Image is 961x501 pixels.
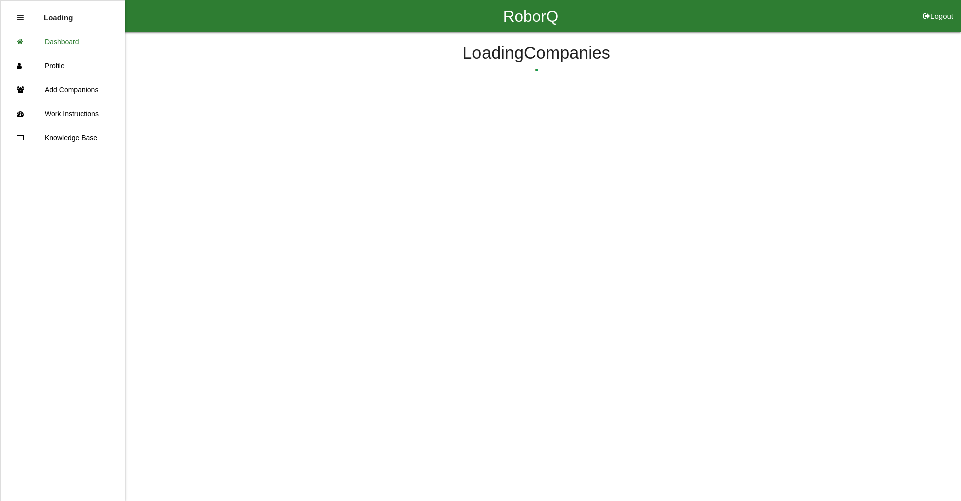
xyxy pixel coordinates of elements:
[1,78,125,102] a: Add Companions
[44,6,73,22] p: Loading
[150,44,922,63] h4: Loading Companies
[17,6,24,30] div: Close
[1,30,125,54] a: Dashboard
[1,126,125,150] a: Knowledge Base
[1,54,125,78] a: Profile
[1,102,125,126] a: Work Instructions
